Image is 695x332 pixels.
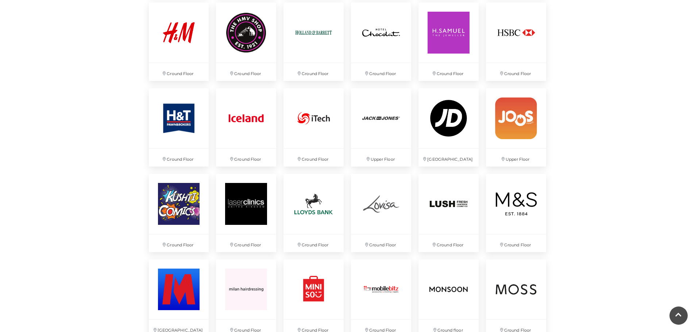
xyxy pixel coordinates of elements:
[351,149,411,167] p: Upper Floor
[415,85,482,170] a: [GEOGRAPHIC_DATA]
[145,170,213,256] a: Ground Floor
[486,234,546,252] p: Ground Floor
[149,149,209,167] p: Ground Floor
[351,234,411,252] p: Ground Floor
[418,234,479,252] p: Ground Floor
[482,170,550,256] a: Ground Floor
[149,234,209,252] p: Ground Floor
[482,85,550,170] a: Upper Floor
[347,170,415,256] a: Ground Floor
[418,63,479,81] p: Ground Floor
[280,85,347,170] a: Ground Floor
[486,63,546,81] p: Ground Floor
[283,63,344,81] p: Ground Floor
[418,149,479,167] p: [GEOGRAPHIC_DATA]
[216,174,276,234] img: Laser Clinic
[212,170,280,256] a: Laser Clinic Ground Floor
[216,63,276,81] p: Ground Floor
[216,149,276,167] p: Ground Floor
[415,170,482,256] a: Ground Floor
[216,234,276,252] p: Ground Floor
[145,85,213,170] a: Ground Floor
[283,234,344,252] p: Ground Floor
[212,85,280,170] a: Ground Floor
[149,63,209,81] p: Ground Floor
[283,149,344,167] p: Ground Floor
[347,85,415,170] a: Upper Floor
[351,63,411,81] p: Ground Floor
[486,149,546,167] p: Upper Floor
[280,170,347,256] a: Ground Floor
